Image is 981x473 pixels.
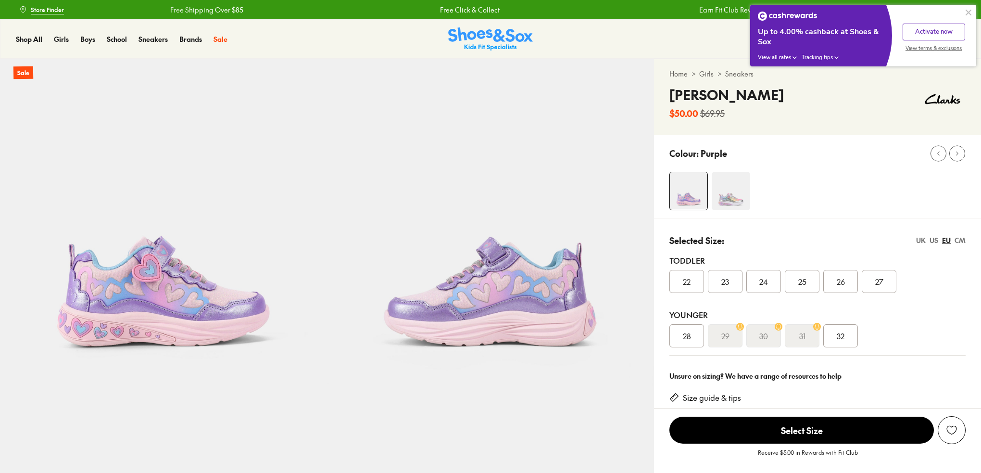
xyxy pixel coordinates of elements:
[327,59,654,386] img: Addison Purple
[758,27,884,47] div: Up to 4.00% cashback at Shoes & Sox
[798,276,806,287] span: 25
[700,107,725,120] s: $69.95
[875,276,883,287] span: 27
[138,34,168,44] a: Sneakers
[942,235,951,245] div: EU
[683,276,691,287] span: 22
[725,69,754,79] a: Sneakers
[683,393,741,403] a: Size guide & tips
[930,235,938,245] div: US
[955,235,966,245] div: CM
[669,309,966,320] div: Younger
[448,27,533,51] a: Shoes & Sox
[906,45,962,52] span: View terms & exclusions
[701,147,727,160] p: Purple
[669,416,934,444] button: Select Size
[214,34,227,44] a: Sale
[919,85,966,114] img: Vendor logo
[712,172,750,210] img: Addison Rainbow
[880,1,962,18] a: Book a FREE Expert Fitting
[721,330,729,342] s: 29
[16,34,42,44] a: Shop All
[13,66,33,79] p: Sale
[698,5,766,15] a: Earn Fit Club Rewards
[440,5,499,15] a: Free Click & Collect
[669,417,934,444] span: Select Size
[80,34,95,44] a: Boys
[721,276,729,287] span: 23
[179,34,202,44] a: Brands
[938,416,966,444] button: Add to Wishlist
[759,330,768,342] s: 30
[758,54,791,61] span: View all rates
[670,172,707,210] img: Addison Purple
[683,330,691,342] span: 28
[669,69,688,79] a: Home
[669,371,966,381] div: Unsure on sizing? We have a range of resources to help
[759,276,768,287] span: 24
[448,27,533,51] img: SNS_Logo_Responsive.svg
[669,255,966,266] div: Toddler
[31,5,64,14] span: Store Finder
[837,276,845,287] span: 26
[837,330,844,342] span: 32
[758,12,817,21] img: Cashrewards white logo
[54,34,69,44] a: Girls
[669,85,784,105] h4: [PERSON_NAME]
[799,330,805,342] s: 31
[669,147,699,160] p: Colour:
[916,235,926,245] div: UK
[19,1,64,18] a: Store Finder
[699,69,714,79] a: Girls
[758,448,858,465] p: Receive $5.00 in Rewards with Fit Club
[903,24,965,40] button: Activate now
[669,234,724,247] p: Selected Size:
[669,69,966,79] div: > >
[802,54,833,61] span: Tracking tips
[669,107,698,120] b: $50.00
[170,5,243,15] a: Free Shipping Over $85
[107,34,127,44] a: School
